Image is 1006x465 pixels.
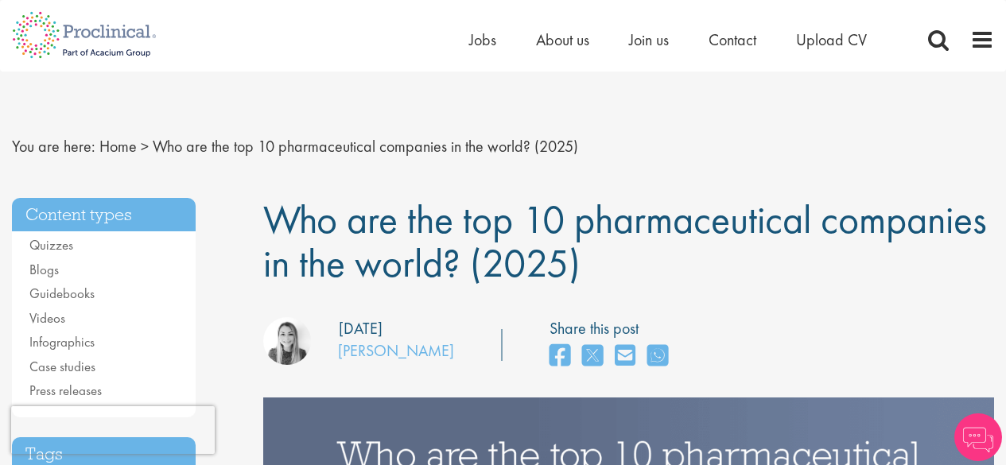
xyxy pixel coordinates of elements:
[29,309,65,327] a: Videos
[29,236,73,254] a: Quizzes
[11,406,215,454] iframe: reCAPTCHA
[12,136,95,157] span: You are here:
[29,261,59,278] a: Blogs
[954,413,1002,461] img: Chatbot
[263,194,987,289] span: Who are the top 10 pharmaceutical companies in the world? (2025)
[263,317,311,365] img: Hannah Burke
[582,339,603,374] a: share on twitter
[709,29,756,50] a: Contact
[29,333,95,351] a: Infographics
[141,136,149,157] span: >
[796,29,867,50] a: Upload CV
[629,29,669,50] a: Join us
[469,29,496,50] a: Jobs
[647,339,668,374] a: share on whats app
[12,198,196,232] h3: Content types
[339,317,383,340] div: [DATE]
[615,339,635,374] a: share on email
[550,339,570,374] a: share on facebook
[99,136,137,157] a: breadcrumb link
[536,29,589,50] a: About us
[338,340,454,361] a: [PERSON_NAME]
[29,382,102,399] a: Press releases
[29,285,95,302] a: Guidebooks
[153,136,578,157] span: Who are the top 10 pharmaceutical companies in the world? (2025)
[29,358,95,375] a: Case studies
[550,317,676,340] label: Share this post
